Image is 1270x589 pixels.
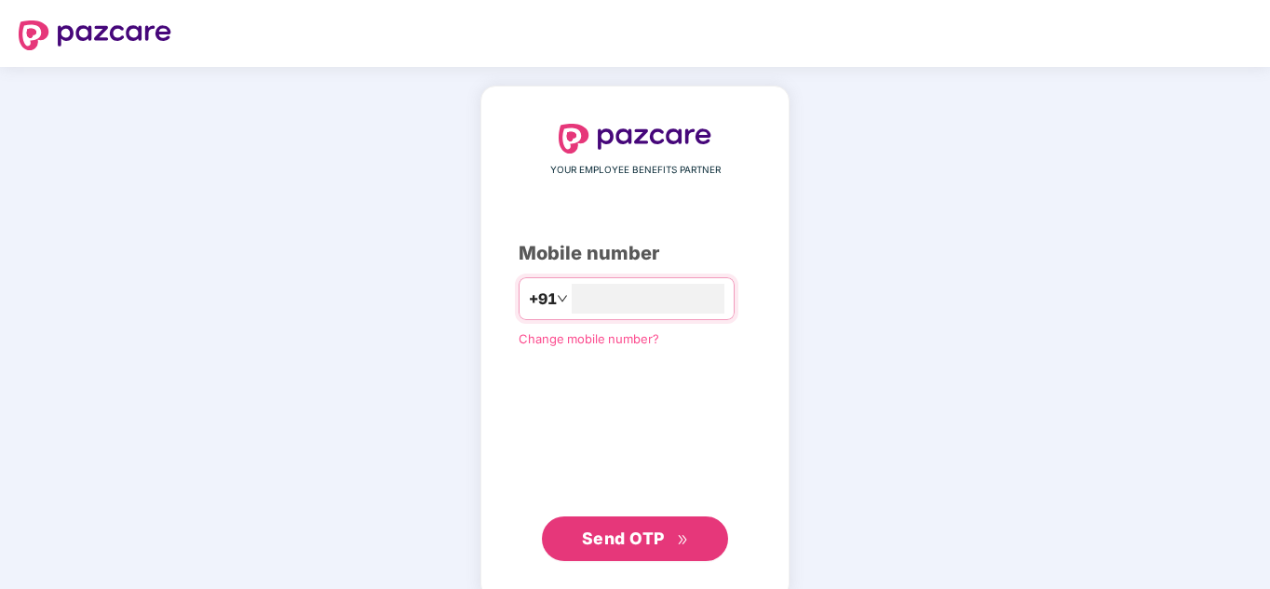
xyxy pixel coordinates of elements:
div: Mobile number [519,239,751,268]
span: double-right [677,534,689,546]
a: Change mobile number? [519,331,659,346]
img: logo [19,20,171,50]
span: +91 [529,288,557,311]
span: YOUR EMPLOYEE BENEFITS PARTNER [550,163,721,178]
span: Send OTP [582,529,665,548]
img: logo [559,124,711,154]
span: down [557,293,568,304]
button: Send OTPdouble-right [542,516,728,561]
